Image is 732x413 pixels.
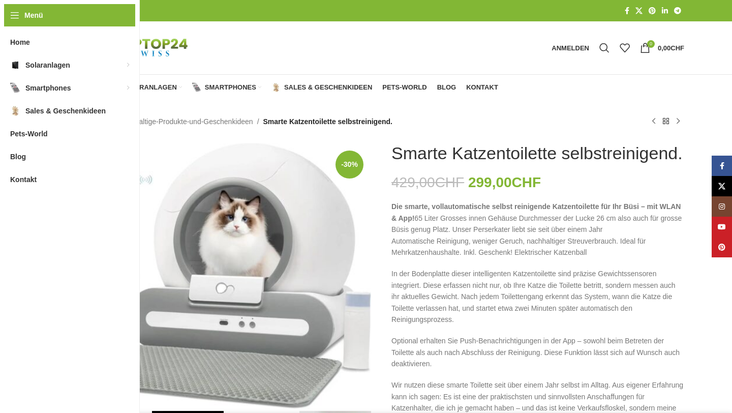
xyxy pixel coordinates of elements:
img: Smartphones [192,83,201,92]
span: CHF [435,174,465,190]
img: Sales & Geschenkideen [10,106,20,116]
a: Smartphones [192,77,261,98]
a: Facebook Social Link [622,4,632,18]
a: Blog [437,77,456,98]
div: Meine Wunschliste [615,38,635,58]
img: Sales & Geschenkideen [271,83,281,92]
span: Solaranlagen [121,83,177,92]
span: Smartphones [205,83,256,92]
a: Instagram Social Link [712,196,732,217]
h1: Smarte Katzentoilette selbstreinigend. [391,143,683,164]
a: Solaranlagen [108,77,182,98]
span: Smartphones [25,79,71,97]
span: Solaranlagen [25,56,70,74]
img: Smartphones [10,83,20,93]
p: Optional erhalten Sie Push-Benachrichtigungen in der App – sowohl beim Betreten der Toilette als ... [391,335,684,369]
strong: Die smarte, vollautomatische selbst reinigende Katzentoilette für Ihr Büsi – mit WLAN & App! [391,202,681,222]
a: YouTube Social Link [712,217,732,237]
a: Suche [594,38,615,58]
a: Pets-World [382,77,426,98]
span: -30% [335,151,363,179]
p: In der Bodenplatte dieser intelligenten Katzentoilette sind präzise Gewichtssensoren integriert. ... [391,268,684,325]
a: Sales & Geschenkideen [271,77,372,98]
a: Logo der Website [78,43,205,51]
a: Nächstes Produkt [672,115,684,128]
a: Pinterest Social Link [712,237,732,257]
span: Anmelden [552,45,589,51]
span: CHF [670,44,684,52]
p: 65 Liter Grosses innen Gehäuse Durchmesser der Lucke 26 cm also auch für grosse Büsis genug Platz... [391,201,684,258]
span: Pets-World [382,83,426,92]
bdi: 429,00 [391,174,464,190]
img: Solaranlagen [10,60,20,70]
a: Kontakt [466,77,498,98]
span: CHF [512,174,541,190]
span: Menü [24,10,43,21]
span: Smarte Katzentoilette selbstreinigend. [263,116,392,127]
bdi: 299,00 [468,174,541,190]
img: Vollautomatische_smarte_Katzentoilette [78,143,371,409]
a: Facebook Social Link [712,156,732,176]
span: Sales & Geschenkideen [284,83,372,92]
a: LinkedIn Social Link [659,4,671,18]
span: Sales & Geschenkideen [25,102,106,120]
span: Kontakt [10,170,37,189]
a: Pinterest Social Link [646,4,659,18]
a: X Social Link [712,176,732,196]
div: Hauptnavigation [73,77,503,98]
a: Telegram Social Link [671,4,684,18]
span: 0 [647,40,655,48]
a: Anmelden [546,38,594,58]
nav: Breadcrumb [78,116,392,127]
span: Kontakt [466,83,498,92]
span: Blog [10,147,26,166]
span: Home [10,33,30,51]
span: Pets-World [10,125,48,143]
a: 0 0,00CHF [635,38,689,58]
bdi: 0,00 [658,44,684,52]
a: X Social Link [632,4,646,18]
a: Nachhaltige-Produkte-und-Geschenkideen [118,116,253,127]
span: Blog [437,83,456,92]
a: Vorheriges Produkt [648,115,660,128]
